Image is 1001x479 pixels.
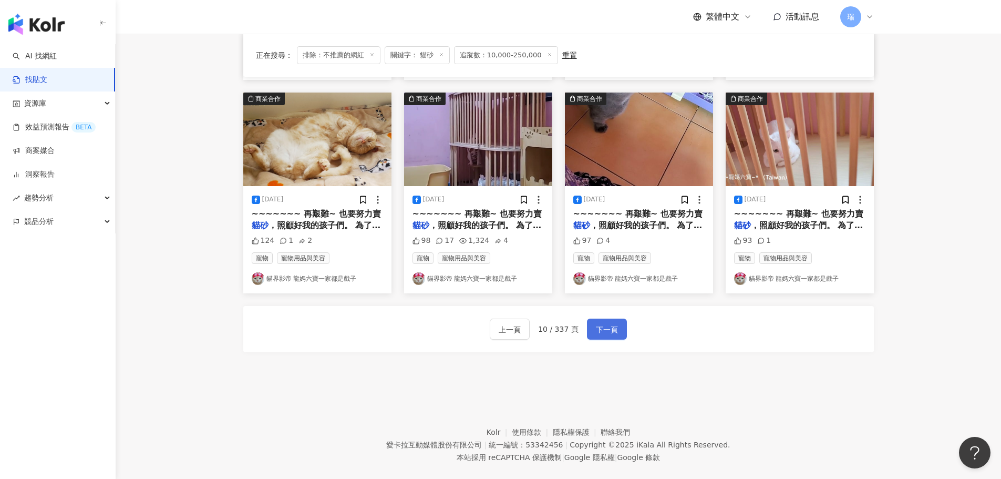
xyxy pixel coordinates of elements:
[459,236,489,246] div: 1,324
[385,46,450,64] span: 關鍵字： 貓砂
[636,441,654,449] a: iKala
[573,209,703,219] span: ~~~~~~~ 再艱難~ 也要努力賣
[573,252,594,264] span: 寵物
[565,93,713,186] img: post-image
[734,236,752,246] div: 93
[386,441,482,449] div: 愛卡拉互動媒體股份有限公司
[484,441,487,449] span: |
[734,252,755,264] span: 寵物
[412,220,429,230] mark: 貓砂
[538,325,579,333] span: 10 / 337 頁
[959,437,990,468] iframe: Help Scout Beacon - Open
[573,220,590,230] mark: 貓砂
[499,323,521,336] span: 上一頁
[262,195,284,204] div: [DATE]
[726,93,874,186] img: post-image
[487,428,512,436] a: Kolr
[8,14,65,35] img: logo
[573,220,703,242] span: ，照顧好我的孩子們。 為了孩子們的罐
[564,453,615,462] a: Google 隱私權
[13,122,96,133] a: 效益預測報告BETA
[573,272,705,285] a: KOL Avatar貓界影帝 龍媽六寶一家都是戲子
[745,195,766,204] div: [DATE]
[24,91,46,115] span: 資源庫
[615,453,617,462] span: |
[412,252,434,264] span: 寵物
[454,46,558,64] span: 追蹤數：10,000-250,000
[412,236,431,246] div: 98
[598,252,651,264] span: 寵物用品與美容
[277,252,329,264] span: 寵物用品與美容
[297,46,380,64] span: 排除：不推薦的網紅
[577,94,602,104] div: 商業合作
[438,252,490,264] span: 寵物用品與美容
[573,236,592,246] div: 97
[757,236,771,246] div: 1
[457,451,660,464] span: 本站採用 reCAPTCHA 保護機制
[404,93,552,186] img: post-image
[243,93,391,186] img: post-image
[596,323,618,336] span: 下一頁
[412,220,542,242] span: ，照顧好我的孩子們。 為了孩子們的罐
[734,220,863,242] span: ，照顧好我的孩子們。 為了孩子們的罐
[786,12,819,22] span: 活動訊息
[13,51,57,62] a: searchAI 找網紅
[298,236,312,246] div: 2
[255,94,281,104] div: 商業合作
[256,51,293,59] span: 正在搜尋 ：
[24,186,54,210] span: 趨勢分析
[847,11,854,23] span: 瑞
[280,236,293,246] div: 1
[706,11,739,23] span: 繁體中文
[734,272,865,285] a: KOL Avatar貓界影帝 龍媽六寶一家都是戲子
[412,209,542,219] span: ~~~~~~~ 再艱難~ 也要努力賣
[423,195,445,204] div: [DATE]
[412,272,544,285] a: KOL Avatar貓界影帝 龍媽六寶一家都是戲子
[24,210,54,233] span: 競品分析
[759,252,812,264] span: 寵物用品與美容
[584,195,605,204] div: [DATE]
[404,93,552,186] button: 商業合作
[13,75,47,85] a: 找貼文
[490,319,530,340] button: 上一頁
[436,236,454,246] div: 17
[252,272,264,285] img: KOL Avatar
[252,220,381,242] span: ，照顧好我的孩子們。 為了孩子們的罐
[738,94,763,104] div: 商業合作
[416,94,441,104] div: 商業合作
[13,146,55,156] a: 商案媒合
[587,319,627,340] button: 下一頁
[570,441,730,449] div: Copyright © 2025 All Rights Reserved.
[252,272,383,285] a: KOL Avatar貓界影帝 龍媽六寶一家都是戲子
[252,252,273,264] span: 寵物
[512,428,553,436] a: 使用條款
[13,195,20,202] span: rise
[562,453,564,462] span: |
[489,441,563,449] div: 統一編號：53342456
[553,428,601,436] a: 隱私權保護
[412,272,425,285] img: KOL Avatar
[252,209,381,219] span: ~~~~~~~ 再艱難~ 也要努力賣
[252,236,275,246] div: 124
[252,220,269,230] mark: 貓砂
[573,272,586,285] img: KOL Avatar
[243,93,391,186] button: 商業合作
[565,441,567,449] span: |
[562,51,577,59] div: 重置
[601,428,630,436] a: 聯絡我們
[617,453,660,462] a: Google 條款
[494,236,508,246] div: 4
[734,220,751,230] mark: 貓砂
[734,209,863,219] span: ~~~~~~~ 再艱難~ 也要努力賣
[734,272,747,285] img: KOL Avatar
[596,236,610,246] div: 4
[565,93,713,186] button: 商業合作
[726,93,874,186] button: 商業合作
[13,169,55,180] a: 洞察報告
